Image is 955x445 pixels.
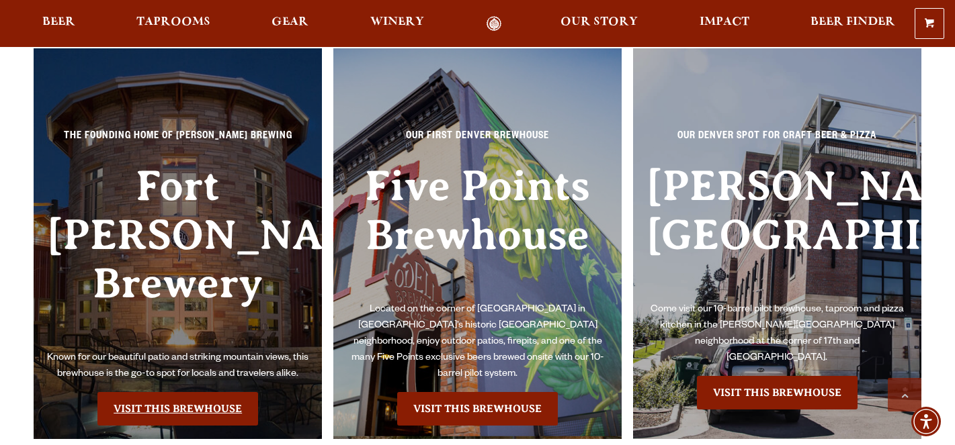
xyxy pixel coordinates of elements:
[42,17,75,28] span: Beer
[691,16,758,32] a: Impact
[888,378,921,411] a: Scroll to top
[811,17,895,28] span: Beer Finder
[128,16,219,32] a: Taprooms
[697,376,858,409] a: Visit the Sloan’s Lake Brewhouse
[263,16,317,32] a: Gear
[47,129,308,153] p: The Founding Home of [PERSON_NAME] Brewing
[802,16,904,32] a: Beer Finder
[34,16,84,32] a: Beer
[272,17,308,28] span: Gear
[97,392,258,426] a: Visit the Fort Collin's Brewery & Taproom
[136,17,210,28] span: Taprooms
[370,17,424,28] span: Winery
[552,16,647,32] a: Our Story
[347,302,608,383] p: Located on the corner of [GEOGRAPHIC_DATA] in [GEOGRAPHIC_DATA]’s historic [GEOGRAPHIC_DATA] neig...
[347,129,608,153] p: Our First Denver Brewhouse
[468,16,519,32] a: Odell Home
[47,162,308,350] h3: Fort [PERSON_NAME] Brewery
[647,302,908,366] p: Come visit our 10-barrel pilot brewhouse, taproom and pizza kitchen in the [PERSON_NAME][GEOGRAPH...
[911,407,941,436] div: Accessibility Menu
[362,16,433,32] a: Winery
[397,392,558,426] a: Visit the Five Points Brewhouse
[560,17,638,28] span: Our Story
[347,162,608,302] h3: Five Points Brewhouse
[700,17,749,28] span: Impact
[647,162,908,302] h3: [PERSON_NAME][GEOGRAPHIC_DATA]
[647,129,908,153] p: Our Denver spot for craft beer & pizza
[47,350,308,383] p: Known for our beautiful patio and striking mountain views, this brewhouse is the go-to spot for l...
